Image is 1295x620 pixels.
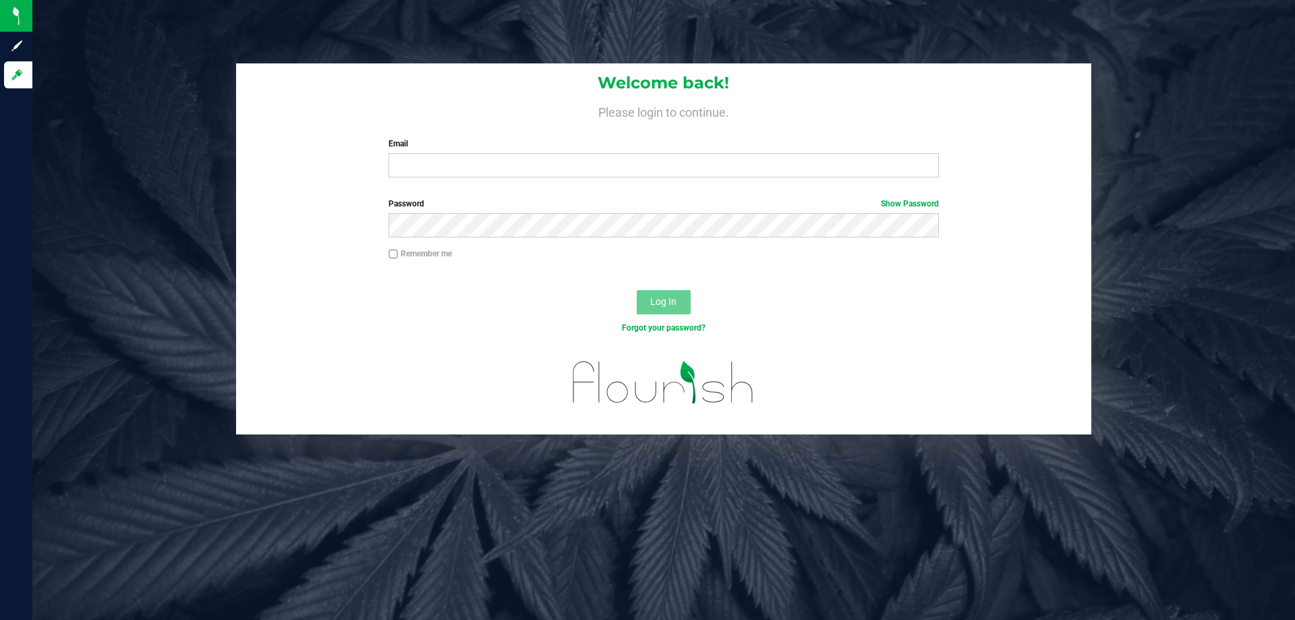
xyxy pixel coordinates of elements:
[10,39,24,53] inline-svg: Sign up
[236,74,1091,92] h1: Welcome back!
[388,248,452,260] label: Remember me
[388,199,424,208] span: Password
[556,348,770,417] img: flourish_logo.svg
[650,296,677,307] span: Log In
[236,103,1091,119] h4: Please login to continue.
[622,323,706,333] a: Forgot your password?
[881,199,939,208] a: Show Password
[637,290,691,314] button: Log In
[388,250,398,259] input: Remember me
[388,138,938,150] label: Email
[10,68,24,82] inline-svg: Log in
